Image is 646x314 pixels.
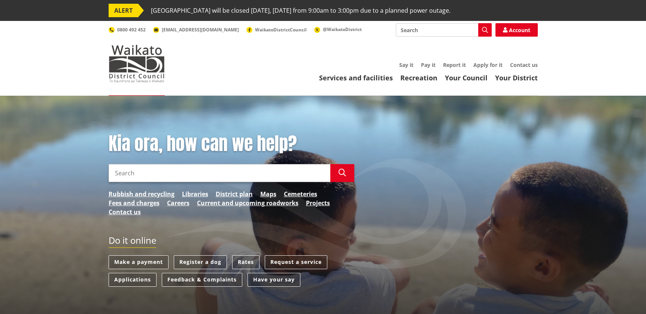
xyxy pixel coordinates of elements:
input: Search input [109,164,330,182]
a: Contact us [109,207,141,216]
a: Services and facilities [319,73,393,82]
a: Pay it [421,61,436,68]
input: Search input [396,23,492,37]
h2: Do it online [109,235,156,248]
span: ALERT [109,4,138,17]
a: Say it [399,61,413,68]
a: Account [495,23,538,37]
span: 0800 492 452 [117,27,146,33]
h1: Kia ora, how can we help? [109,133,354,155]
a: Current and upcoming roadworks [197,198,298,207]
span: WaikatoDistrictCouncil [255,27,307,33]
a: Contact us [510,61,538,68]
span: [GEOGRAPHIC_DATA] will be closed [DATE], [DATE] from 9:00am to 3:00pm due to a planned power outage. [151,4,451,17]
a: [EMAIL_ADDRESS][DOMAIN_NAME] [153,27,239,33]
a: Have your say [248,273,300,287]
a: Cemeteries [284,190,317,198]
a: 0800 492 452 [109,27,146,33]
a: Apply for it [473,61,503,68]
span: [EMAIL_ADDRESS][DOMAIN_NAME] [162,27,239,33]
a: Feedback & Complaints [162,273,242,287]
a: Careers [167,198,189,207]
a: District plan [216,190,253,198]
a: Libraries [182,190,208,198]
a: Report it [443,61,466,68]
a: Request a service [265,255,327,269]
a: WaikatoDistrictCouncil [246,27,307,33]
span: @WaikatoDistrict [323,26,362,33]
a: Register a dog [174,255,227,269]
a: Applications [109,273,157,287]
a: Maps [260,190,276,198]
img: Waikato District Council - Te Kaunihera aa Takiwaa o Waikato [109,45,165,82]
a: Make a payment [109,255,169,269]
a: Rates [232,255,260,269]
a: Fees and charges [109,198,160,207]
a: Your District [495,73,538,82]
a: Rubbish and recycling [109,190,175,198]
a: Projects [306,198,330,207]
a: Your Council [445,73,488,82]
a: Recreation [400,73,437,82]
a: @WaikatoDistrict [314,26,362,33]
